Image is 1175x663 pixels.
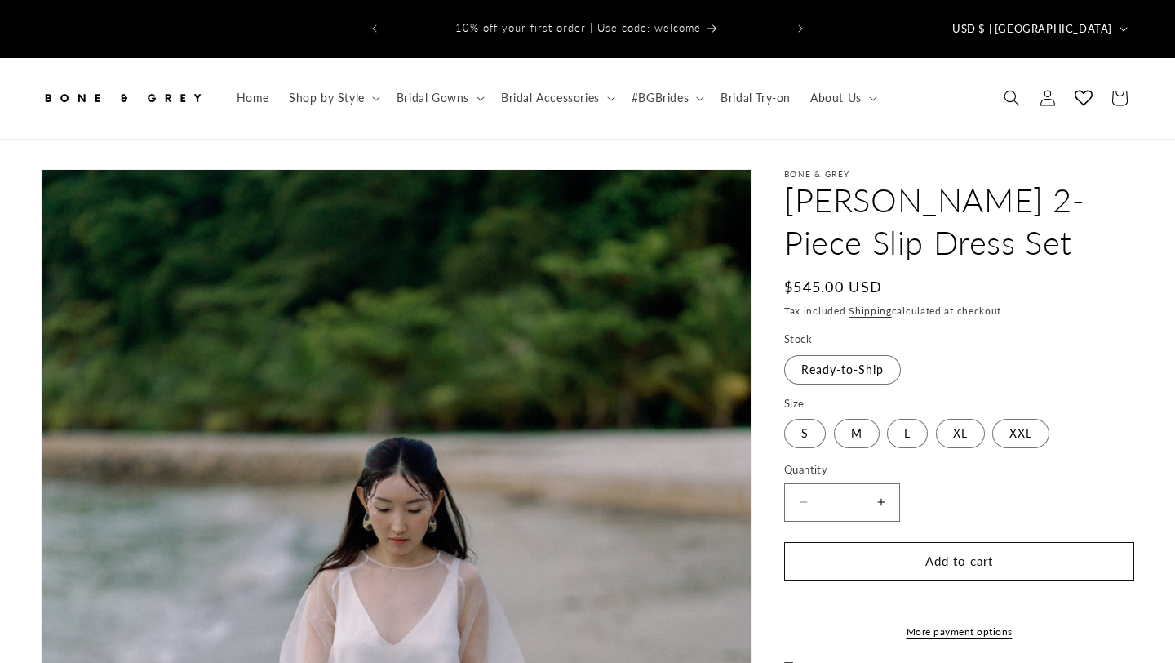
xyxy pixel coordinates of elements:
a: Bridal Try-on [711,81,800,115]
span: Bridal Try-on [721,91,791,105]
a: More payment options [784,625,1134,639]
summary: Search [994,80,1030,116]
summary: Shop by Style [279,81,387,115]
span: About Us [810,91,862,105]
label: M [834,419,880,448]
span: Bridal Gowns [397,91,469,105]
p: Bone & Grey [784,169,1134,179]
legend: Stock [784,331,814,348]
button: Next announcement [783,13,818,44]
label: S [784,419,826,448]
div: Tax included. calculated at checkout. [784,303,1134,319]
span: 10% off your first order | Use code: welcome [455,21,701,34]
button: USD $ | [GEOGRAPHIC_DATA] [942,13,1134,44]
img: Bone and Grey Bridal [41,80,204,116]
summary: Bridal Gowns [387,81,491,115]
summary: Bridal Accessories [491,81,622,115]
a: Bone and Grey Bridal [35,74,211,122]
h1: [PERSON_NAME] 2-Piece Slip Dress Set [784,179,1134,264]
legend: Size [784,396,806,412]
span: #BGBrides [632,91,689,105]
span: $545.00 USD [784,276,882,298]
span: Home [237,91,269,105]
label: Quantity [784,462,1134,478]
summary: About Us [800,81,884,115]
span: Bridal Accessories [501,91,600,105]
a: Home [227,81,279,115]
a: Shipping [849,305,892,317]
label: Ready-to-Ship [784,355,901,385]
label: L [887,419,928,448]
button: Add to cart [784,542,1134,581]
summary: #BGBrides [622,81,711,115]
span: Shop by Style [289,91,365,105]
label: XL [936,419,985,448]
span: USD $ | [GEOGRAPHIC_DATA] [952,21,1112,38]
label: XXL [992,419,1049,448]
button: Previous announcement [357,13,392,44]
